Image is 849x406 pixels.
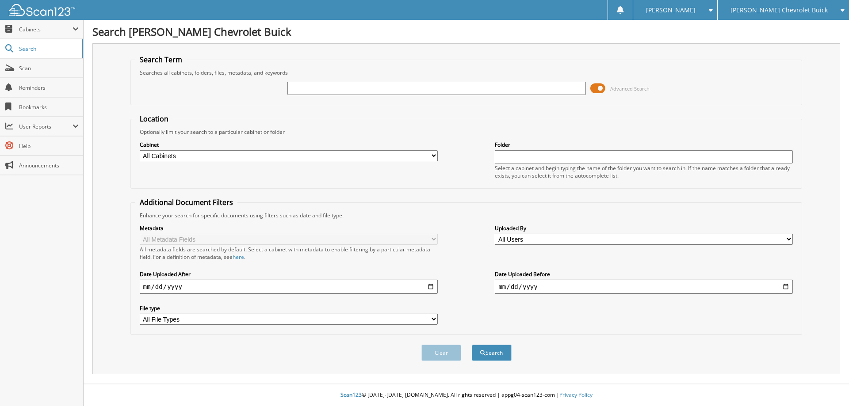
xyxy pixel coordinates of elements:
[140,270,438,278] label: Date Uploaded After
[495,270,793,278] label: Date Uploaded Before
[19,142,79,150] span: Help
[140,246,438,261] div: All metadata fields are searched by default. Select a cabinet with metadata to enable filtering b...
[135,197,237,207] legend: Additional Document Filters
[730,8,828,13] span: [PERSON_NAME] Chevrolet Buick
[805,364,849,406] iframe: Chat Widget
[19,103,79,111] span: Bookmarks
[9,4,75,16] img: scan123-logo-white.svg
[495,224,793,232] label: Uploaded By
[135,128,798,136] div: Optionally limit your search to a particular cabinet or folder
[19,65,79,72] span: Scan
[19,45,77,53] span: Search
[610,85,650,92] span: Advanced Search
[135,212,798,219] div: Enhance your search for specific documents using filters such as date and file type.
[495,280,793,294] input: end
[19,162,79,169] span: Announcements
[84,384,849,406] div: © [DATE]-[DATE] [DOMAIN_NAME]. All rights reserved | appg04-scan123-com |
[472,345,512,361] button: Search
[19,26,73,33] span: Cabinets
[495,164,793,179] div: Select a cabinet and begin typing the name of the folder you want to search in. If the name match...
[140,224,438,232] label: Metadata
[340,391,362,398] span: Scan123
[140,141,438,148] label: Cabinet
[135,114,173,124] legend: Location
[140,280,438,294] input: start
[19,84,79,91] span: Reminders
[495,141,793,148] label: Folder
[421,345,461,361] button: Clear
[140,304,438,312] label: File type
[233,253,244,261] a: here
[559,391,593,398] a: Privacy Policy
[646,8,696,13] span: [PERSON_NAME]
[135,69,798,76] div: Searches all cabinets, folders, files, metadata, and keywords
[135,55,187,65] legend: Search Term
[92,24,840,39] h1: Search [PERSON_NAME] Chevrolet Buick
[19,123,73,130] span: User Reports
